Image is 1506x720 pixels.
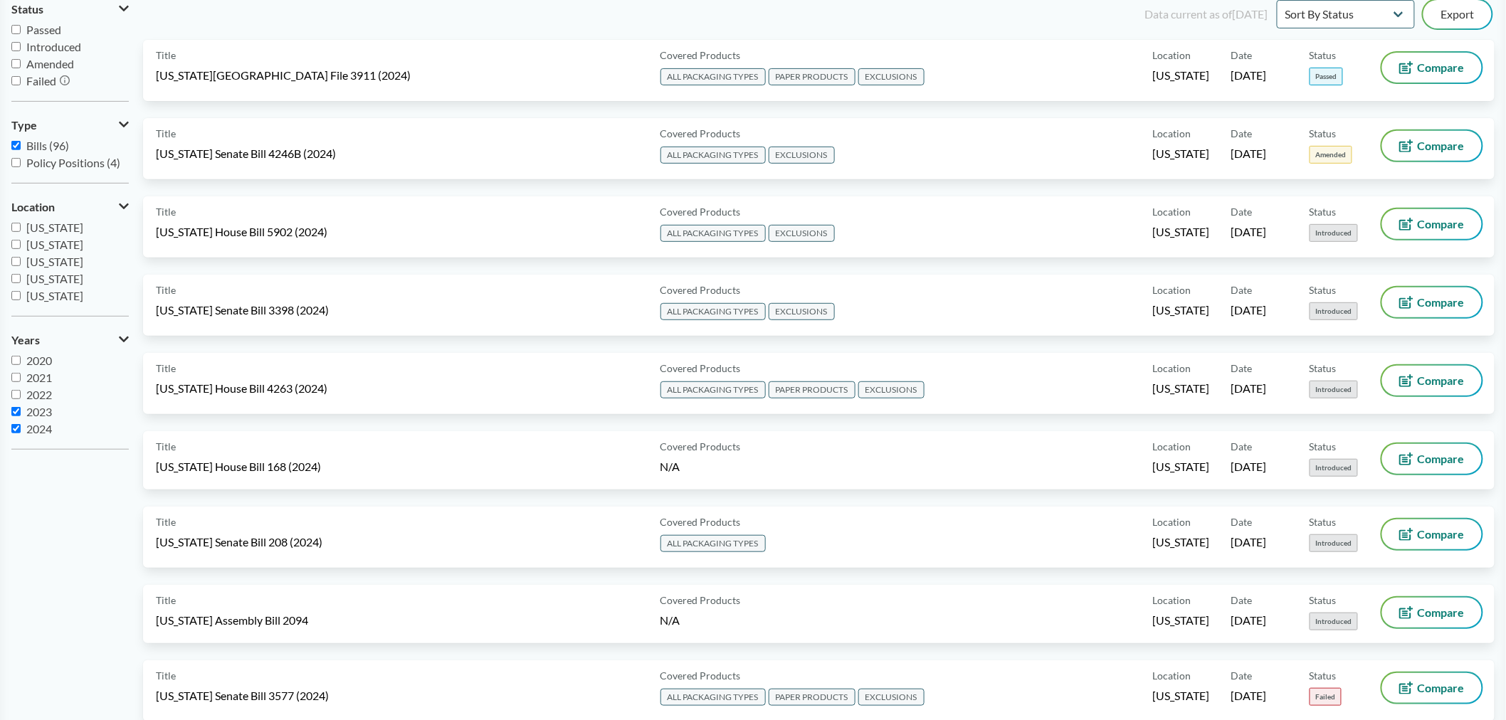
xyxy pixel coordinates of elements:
[660,668,741,683] span: Covered Products
[156,361,176,376] span: Title
[1418,218,1465,230] span: Compare
[1418,453,1465,465] span: Compare
[1145,6,1268,23] div: Data current as of [DATE]
[1310,48,1337,63] span: Status
[1310,613,1358,630] span: Introduced
[660,282,741,297] span: Covered Products
[1231,514,1253,529] span: Date
[1231,593,1253,608] span: Date
[156,302,329,318] span: [US_STATE] Senate Bill 3398 (2024)
[11,373,21,382] input: 2021
[11,3,43,16] span: Status
[156,668,176,683] span: Title
[1231,534,1267,550] span: [DATE]
[11,25,21,34] input: Passed
[156,613,308,628] span: [US_STATE] Assembly Bill 2094
[26,354,52,367] span: 2020
[156,204,176,219] span: Title
[11,42,21,51] input: Introduced
[1153,68,1210,83] span: [US_STATE]
[1310,68,1343,85] span: Passed
[11,158,21,167] input: Policy Positions (4)
[156,381,327,396] span: [US_STATE] House Bill 4263 (2024)
[1153,688,1210,704] span: [US_STATE]
[11,356,21,365] input: 2020
[11,424,21,433] input: 2024
[156,459,321,475] span: [US_STATE] House Bill 168 (2024)
[1310,459,1358,477] span: Introduced
[1310,439,1337,454] span: Status
[156,224,327,240] span: [US_STATE] House Bill 5902 (2024)
[1153,439,1191,454] span: Location
[1153,224,1210,240] span: [US_STATE]
[156,534,322,550] span: [US_STATE] Senate Bill 208 (2024)
[1153,282,1191,297] span: Location
[660,204,741,219] span: Covered Products
[26,139,69,152] span: Bills (96)
[1310,534,1358,552] span: Introduced
[1310,126,1337,141] span: Status
[156,282,176,297] span: Title
[26,255,83,268] span: [US_STATE]
[1310,282,1337,297] span: Status
[1153,459,1210,475] span: [US_STATE]
[26,74,56,88] span: Failed
[11,59,21,68] input: Amended
[1153,514,1191,529] span: Location
[26,272,83,285] span: [US_STATE]
[26,405,52,418] span: 2023
[1310,688,1342,706] span: Failed
[1153,613,1210,628] span: [US_STATE]
[1310,361,1337,376] span: Status
[1153,204,1191,219] span: Location
[1418,682,1465,694] span: Compare
[660,147,766,164] span: ALL PACKAGING TYPES
[1418,140,1465,152] span: Compare
[156,439,176,454] span: Title
[1231,688,1267,704] span: [DATE]
[660,514,741,529] span: Covered Products
[1310,668,1337,683] span: Status
[660,381,766,398] span: ALL PACKAGING TYPES
[1382,287,1482,317] button: Compare
[1153,48,1191,63] span: Location
[660,225,766,242] span: ALL PACKAGING TYPES
[769,689,855,706] span: PAPER PRODUCTS
[11,201,55,213] span: Location
[11,240,21,249] input: [US_STATE]
[1418,529,1465,540] span: Compare
[1382,131,1482,161] button: Compare
[858,381,925,398] span: EXCLUSIONS
[1418,607,1465,618] span: Compare
[660,613,680,627] span: N/A
[1382,598,1482,628] button: Compare
[660,460,680,473] span: N/A
[1231,459,1267,475] span: [DATE]
[1231,282,1253,297] span: Date
[156,126,176,141] span: Title
[1231,302,1267,318] span: [DATE]
[11,195,129,219] button: Location
[1153,593,1191,608] span: Location
[1153,668,1191,683] span: Location
[1310,593,1337,608] span: Status
[1418,375,1465,386] span: Compare
[769,225,835,242] span: EXCLUSIONS
[1231,381,1267,396] span: [DATE]
[769,147,835,164] span: EXCLUSIONS
[660,48,741,63] span: Covered Products
[11,76,21,85] input: Failed
[660,68,766,85] span: ALL PACKAGING TYPES
[1382,444,1482,474] button: Compare
[11,119,37,132] span: Type
[1418,62,1465,73] span: Compare
[1310,204,1337,219] span: Status
[660,361,741,376] span: Covered Products
[858,68,925,85] span: EXCLUSIONS
[156,146,336,162] span: [US_STATE] Senate Bill 4246B (2024)
[769,303,835,320] span: EXCLUSIONS
[11,141,21,150] input: Bills (96)
[1153,126,1191,141] span: Location
[858,689,925,706] span: EXCLUSIONS
[1310,381,1358,398] span: Introduced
